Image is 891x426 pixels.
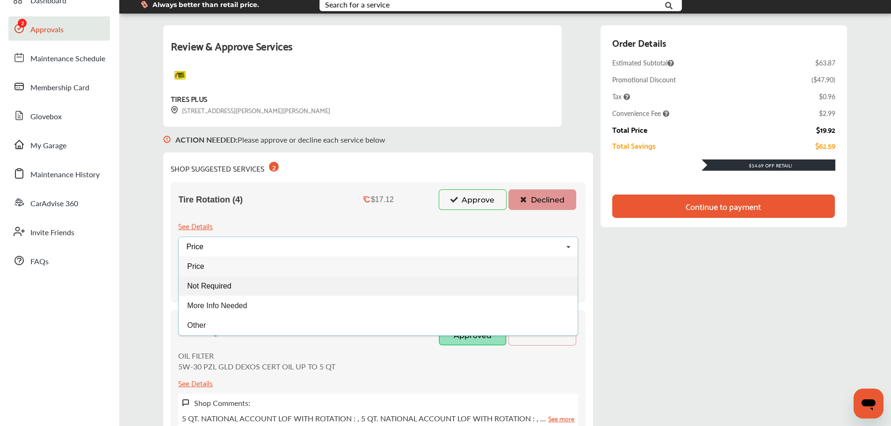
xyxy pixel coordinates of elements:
[30,53,105,65] span: Maintenance Schedule
[371,195,394,204] div: $17.12
[8,45,110,70] a: Maintenance Schedule
[178,361,335,372] p: 5W-30 PZL GLD DEXOS CERT OIL UP TO 5 QT
[178,350,335,361] p: OIL FILTER
[612,58,674,67] span: Estimated Subtotal
[612,92,630,101] span: Tax
[175,134,385,145] p: Please approve or decline each service below
[152,1,259,8] span: Always better than retail price.
[178,219,213,232] div: See Details
[612,75,676,84] div: Promotional Discount
[171,105,330,116] div: [STREET_ADDRESS][PERSON_NAME][PERSON_NAME]
[612,141,656,150] div: Total Savings
[8,103,110,128] a: Glovebox
[175,134,238,145] b: ACTION NEEDED :
[171,92,207,105] div: TIRES PLUS
[8,132,110,157] a: My Garage
[8,74,110,99] a: Membership Card
[811,75,835,84] div: ( $47.90 )
[8,190,110,215] a: CarAdvise 360
[612,108,669,118] span: Convenience Fee
[141,0,148,8] img: dollor_label_vector.a70140d1.svg
[854,389,884,419] iframe: Button to launch messaging window
[816,125,835,134] div: $19.92
[8,219,110,244] a: Invite Friends
[188,321,206,329] span: Other
[194,397,250,408] label: Shop Comments:
[30,169,100,181] span: Maintenance History
[612,35,666,51] div: Order Details
[30,227,74,239] span: Invite Friends
[171,36,554,66] div: Review & Approve Services
[30,24,64,36] span: Approvals
[188,302,247,310] span: More Info Needed
[819,92,835,101] div: $0.96
[819,108,835,118] div: $2.99
[171,66,189,85] img: logo-tires-plus.png
[815,141,835,150] div: $62.59
[182,413,574,424] p: 5 QT. NATIONAL ACCOUNT LOF WITH ROTATION : , 5 QT. NATIONAL ACCOUNT LOF WITH ROTATION : , …
[163,127,171,152] img: svg+xml;base64,PHN2ZyB3aWR0aD0iMTYiIGhlaWdodD0iMTciIHZpZXdCb3g9IjAgMCAxNiAxNyIgZmlsbD0ibm9uZSIgeG...
[269,162,279,172] div: 2
[178,195,243,205] span: Tire Rotation (4)
[30,140,66,152] span: My Garage
[8,16,110,41] a: Approvals
[686,202,761,211] div: Continue to payment
[548,413,574,424] a: See more
[439,189,507,210] button: Approve
[188,282,232,290] span: Not Required
[178,376,213,389] div: See Details
[171,160,279,174] div: SHOP SUGGESTED SERVICES
[30,198,78,210] span: CarAdvise 360
[325,1,390,8] div: Search for a service
[171,106,178,114] img: svg+xml;base64,PHN2ZyB3aWR0aD0iMTYiIGhlaWdodD0iMTciIHZpZXdCb3g9IjAgMCAxNiAxNyIgZmlsbD0ibm9uZSIgeG...
[815,58,835,67] div: $63.87
[702,162,835,169] div: $14.69 Off Retail!
[8,248,110,273] a: FAQs
[508,189,576,210] button: Declined
[188,262,204,270] span: Price
[30,111,62,123] span: Glovebox
[30,256,49,268] span: FAQs
[8,161,110,186] a: Maintenance History
[186,243,203,251] div: Price
[612,125,647,134] div: Total Price
[182,399,189,407] img: svg+xml;base64,PHN2ZyB3aWR0aD0iMTYiIGhlaWdodD0iMTciIHZpZXdCb3g9IjAgMCAxNiAxNyIgZmlsbD0ibm9uZSIgeG...
[30,82,89,94] span: Membership Card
